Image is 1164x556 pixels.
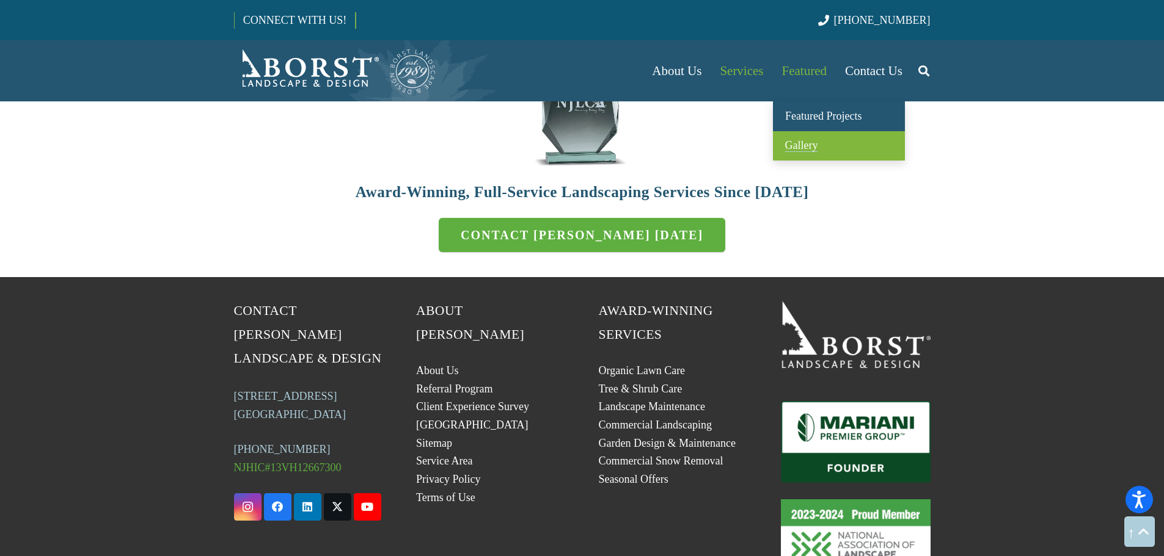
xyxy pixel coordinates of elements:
a: Client Experience Survey [416,400,529,413]
a: [STREET_ADDRESS][GEOGRAPHIC_DATA] [234,390,346,421]
a: Commercial Landscaping [599,419,712,431]
a: About Us [643,40,711,101]
span: Contact Us [845,63,902,78]
a: Facebook [264,493,291,521]
a: CONNECT WITH US! [235,5,355,35]
a: NJLCA_Award [234,60,931,171]
a: Services [711,40,772,101]
a: Commercial Snow Removal [599,455,723,467]
a: Search [912,56,936,86]
span: Gallery [785,139,818,151]
a: Contact [PERSON_NAME] [DATE] [439,218,725,252]
a: Referral Program [416,383,492,395]
a: Back to top [1124,516,1155,547]
a: [GEOGRAPHIC_DATA] [416,419,529,431]
a: Instagram [234,493,262,521]
a: [PHONE_NUMBER] [234,443,331,455]
a: YouTube [354,493,381,521]
a: Featured Projects [773,101,905,131]
span: Contact [PERSON_NAME] Landscape & Design [234,303,382,366]
a: Organic Lawn Care [599,364,686,377]
a: X [324,493,351,521]
a: Featured [773,40,836,101]
img: Borst Landscape & Design won NJLCA Award [524,60,640,171]
span: Award-Winning Services [599,303,713,342]
a: [PHONE_NUMBER] [818,14,930,26]
a: Terms of Use [416,491,475,504]
a: Mariani_Badge_Full_Founder [781,401,931,483]
a: Gallery [773,131,905,161]
a: LinkedIn [294,493,321,521]
a: Privacy Policy [416,473,481,485]
a: Landscape Maintenance [599,400,705,413]
a: Borst-Logo [234,46,437,95]
a: Contact Us [836,40,912,101]
a: Seasonal Offers [599,473,668,485]
span: Featured Projects [785,110,862,122]
a: Tree & Shrub Care [599,383,683,395]
a: Garden Design & Maintenance [599,437,736,449]
a: 19BorstLandscape_Logo_W [781,299,931,367]
span: Award-Winning, Full-Service Landscaping Services Since [DATE] [356,184,809,200]
span: About [PERSON_NAME] [416,303,524,342]
a: About Us [416,364,459,377]
a: Sitemap [416,437,452,449]
span: Services [720,63,763,78]
a: Service Area [416,455,472,467]
span: About Us [652,63,701,78]
span: NJHIC#13VH12667300 [234,461,342,474]
span: [PHONE_NUMBER] [834,14,931,26]
span: Featured [782,63,827,78]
